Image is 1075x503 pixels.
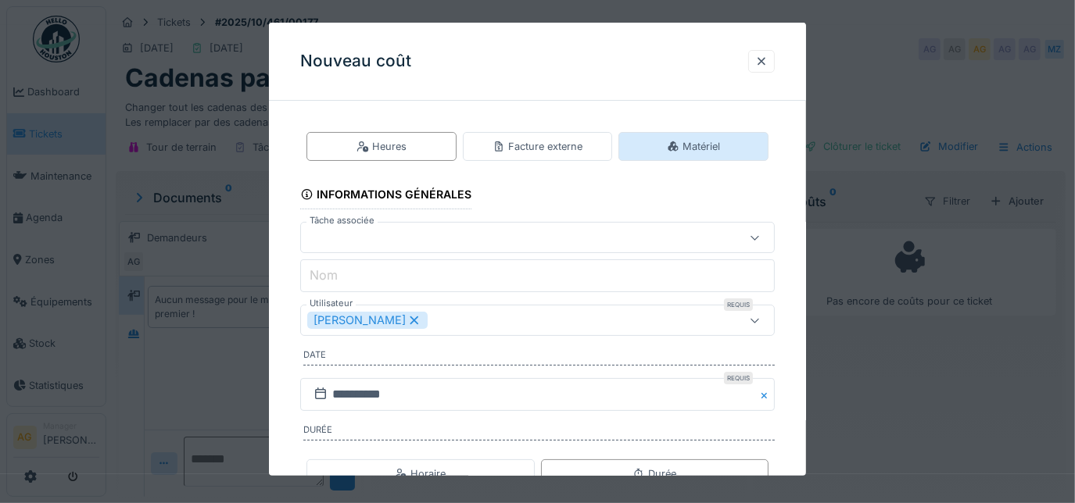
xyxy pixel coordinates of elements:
div: [PERSON_NAME] [307,312,428,329]
div: Durée [632,466,676,481]
div: Informations générales [300,183,472,209]
label: Durée [303,423,776,441]
label: Utilisateur [306,297,356,310]
div: Facture externe [493,139,582,154]
div: Requis [724,298,753,311]
div: Heures [357,139,407,154]
div: Matériel [667,139,720,154]
div: Requis [724,372,753,384]
label: Date [303,348,776,366]
label: Nom [306,266,341,284]
div: Horaire [395,466,446,481]
h3: Nouveau coût [300,52,411,71]
label: Tâche associée [306,214,378,227]
button: Close [758,378,775,411]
